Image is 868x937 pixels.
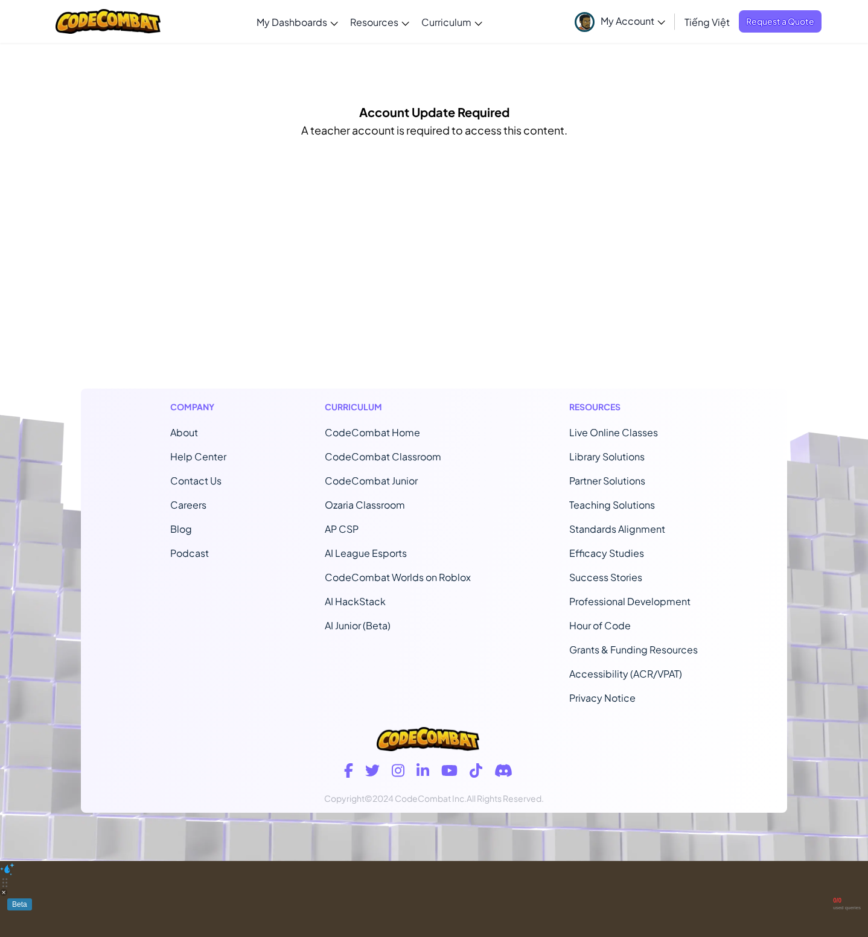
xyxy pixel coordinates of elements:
[569,498,655,511] a: Teaching Solutions
[170,426,198,439] a: About
[325,474,418,487] a: CodeCombat Junior
[170,522,192,535] a: Blog
[739,10,822,33] a: Request a Quote
[301,121,567,139] p: A teacher account is required to access this content.
[7,898,32,910] div: Beta
[569,522,665,535] a: Standards Alignment
[833,905,861,911] span: used queries
[569,643,698,656] a: Grants & Funding Resources
[170,547,209,559] a: Podcast
[575,12,595,32] img: avatar
[569,619,631,632] a: Hour of Code
[365,793,467,804] span: ©2024 CodeCombat Inc.
[325,401,471,413] h1: Curriculum
[251,5,344,38] a: My Dashboards
[325,595,386,608] a: AI HackStack
[569,2,671,40] a: My Account
[601,14,665,27] span: My Account
[377,727,479,751] img: CodeCombat logo
[685,16,730,28] span: Tiếng Việt
[569,667,682,680] a: Accessibility (ACR/VPAT)
[569,474,645,487] a: Partner Solutions
[325,547,407,559] a: AI League Esports
[170,474,222,487] span: Contact Us
[325,450,441,463] a: CodeCombat Classroom
[344,5,415,38] a: Resources
[569,547,644,559] a: Efficacy Studies
[325,619,391,632] a: AI Junior (Beta)
[569,571,642,583] a: Success Stories
[170,450,226,463] a: Help Center
[56,9,161,34] img: CodeCombat logo
[421,16,471,28] span: Curriculum
[359,103,509,121] h5: Account Update Required
[325,571,471,583] a: CodeCombat Worlds on Roblox
[325,498,405,511] a: Ozaria Classroom
[569,691,636,704] a: Privacy Notice
[569,426,658,439] a: Live Online Classes
[257,16,327,28] span: My Dashboards
[350,16,398,28] span: Resources
[325,426,420,439] span: CodeCombat Home
[325,522,359,535] a: AP CSP
[569,595,691,608] a: Professional Development
[324,793,365,804] span: Copyright
[678,5,736,38] a: Tiếng Việt
[415,5,488,38] a: Curriculum
[170,498,206,511] a: Careers
[569,401,698,413] h1: Resources
[569,450,645,463] a: Library Solutions
[170,401,226,413] h1: Company
[467,793,544,804] span: All Rights Reserved.
[833,897,861,905] span: 0 / 0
